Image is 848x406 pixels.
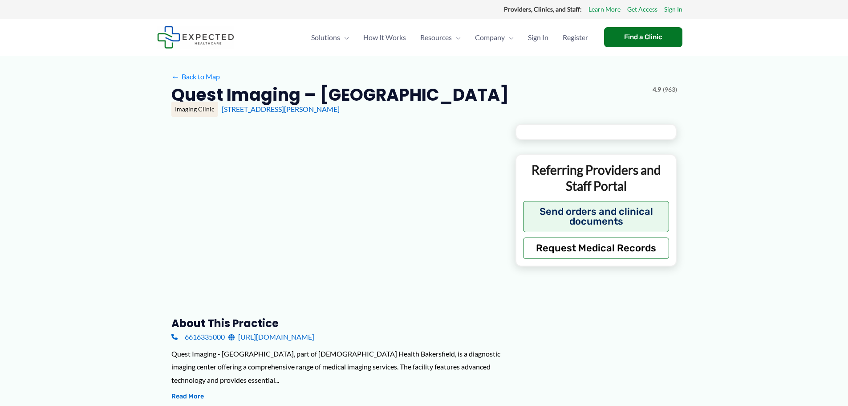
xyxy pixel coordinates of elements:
strong: Providers, Clinics, and Staff: [504,5,582,13]
a: ←Back to Map [171,70,220,83]
a: 6616335000 [171,330,225,344]
span: (963) [663,84,677,95]
span: Register [563,22,588,53]
span: Resources [420,22,452,53]
a: Learn More [588,4,621,15]
p: Referring Providers and Staff Portal [523,162,669,194]
a: Get Access [627,4,657,15]
span: Sign In [528,22,548,53]
img: Expected Healthcare Logo - side, dark font, small [157,26,234,49]
h2: Quest Imaging – [GEOGRAPHIC_DATA] [171,84,509,106]
span: Company [475,22,505,53]
span: ← [171,72,180,81]
button: Send orders and clinical documents [523,201,669,232]
a: CompanyMenu Toggle [468,22,521,53]
div: Quest Imaging - [GEOGRAPHIC_DATA], part of [DEMOGRAPHIC_DATA] Health Bakersfield, is a diagnostic... [171,347,501,387]
a: ResourcesMenu Toggle [413,22,468,53]
span: Menu Toggle [340,22,349,53]
a: Sign In [664,4,682,15]
button: Request Medical Records [523,238,669,259]
a: [STREET_ADDRESS][PERSON_NAME] [222,105,340,113]
a: Register [556,22,595,53]
h3: About this practice [171,316,501,330]
a: [URL][DOMAIN_NAME] [228,330,314,344]
a: Sign In [521,22,556,53]
span: How It Works [363,22,406,53]
nav: Primary Site Navigation [304,22,595,53]
a: How It Works [356,22,413,53]
span: Solutions [311,22,340,53]
span: Menu Toggle [505,22,514,53]
span: 4.9 [653,84,661,95]
a: SolutionsMenu Toggle [304,22,356,53]
span: Menu Toggle [452,22,461,53]
button: Read More [171,391,204,402]
a: Find a Clinic [604,27,682,47]
div: Imaging Clinic [171,102,218,117]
